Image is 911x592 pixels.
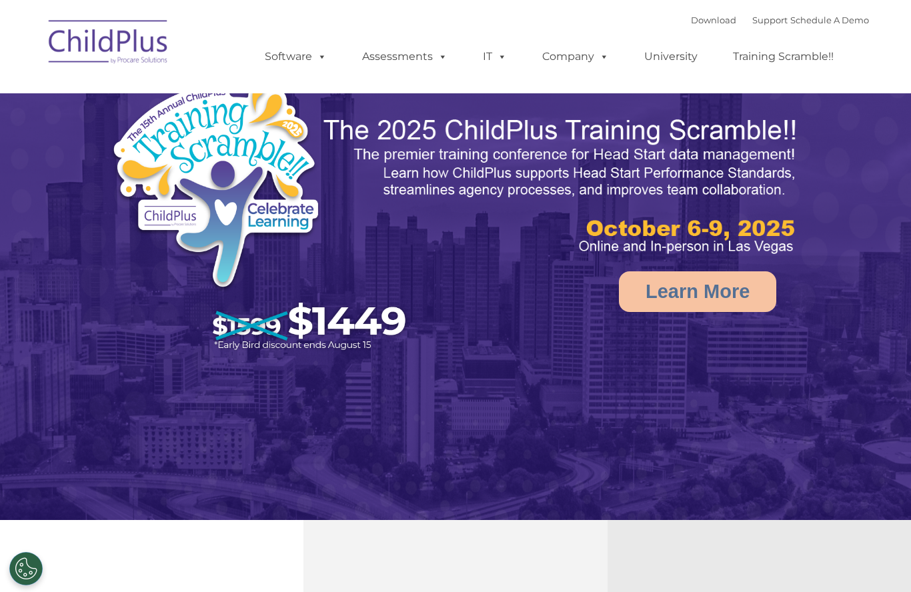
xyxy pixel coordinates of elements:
[9,552,43,585] button: Cookies Settings
[529,43,622,70] a: Company
[251,43,340,70] a: Software
[752,15,788,25] a: Support
[631,43,711,70] a: University
[720,43,847,70] a: Training Scramble!!
[691,15,869,25] font: |
[349,43,461,70] a: Assessments
[790,15,869,25] a: Schedule A Demo
[619,271,776,312] a: Learn More
[470,43,520,70] a: IT
[691,15,736,25] a: Download
[42,11,175,77] img: ChildPlus by Procare Solutions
